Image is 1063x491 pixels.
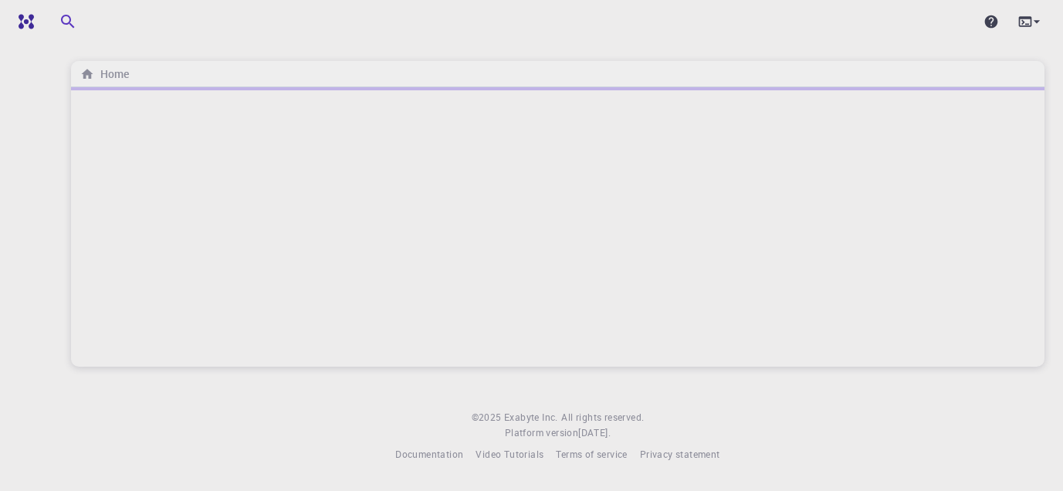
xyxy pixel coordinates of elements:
[395,448,463,460] span: Documentation
[395,447,463,462] a: Documentation
[12,14,34,29] img: logo
[505,425,578,441] span: Platform version
[556,447,627,462] a: Terms of service
[504,411,558,423] span: Exabyte Inc.
[578,426,611,439] span: [DATE] .
[77,66,132,83] nav: breadcrumb
[94,66,129,83] h6: Home
[476,448,543,460] span: Video Tutorials
[504,410,558,425] a: Exabyte Inc.
[476,447,543,462] a: Video Tutorials
[561,410,644,425] span: All rights reserved.
[640,448,720,460] span: Privacy statement
[472,410,504,425] span: © 2025
[556,448,627,460] span: Terms of service
[578,425,611,441] a: [DATE].
[640,447,720,462] a: Privacy statement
